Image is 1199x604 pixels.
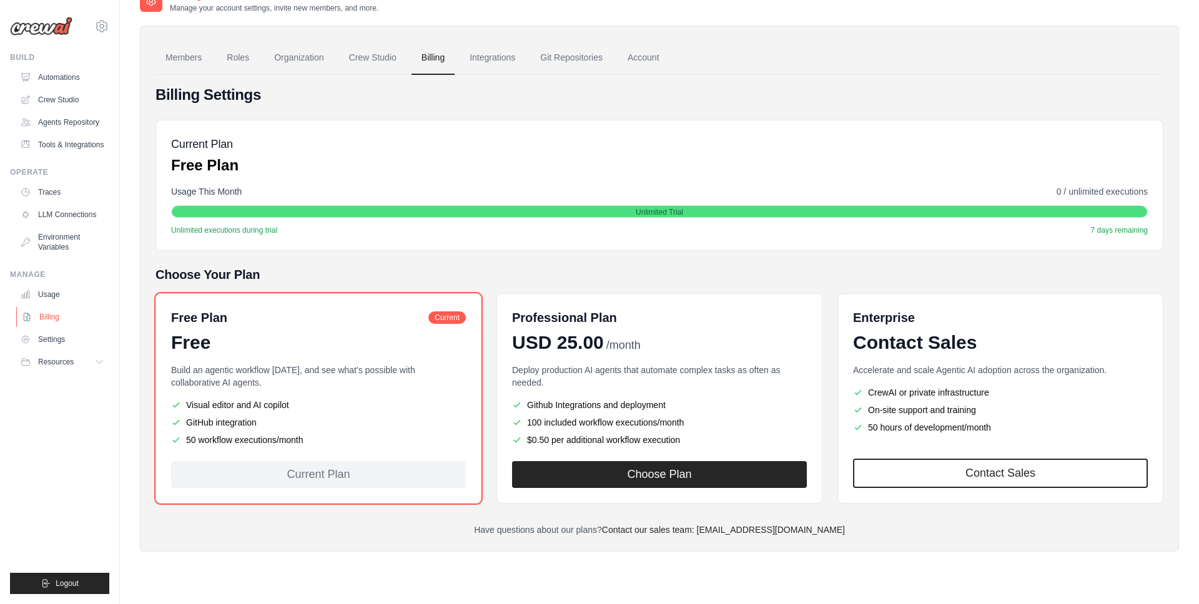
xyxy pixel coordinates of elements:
[853,331,1148,354] div: Contact Sales
[38,357,74,367] span: Resources
[853,309,1148,326] h6: Enterprise
[171,225,277,235] span: Unlimited executions during trial
[10,52,109,62] div: Build
[170,3,378,13] p: Manage your account settings, invite new members, and more.
[15,182,109,202] a: Traces
[618,41,669,75] a: Account
[16,307,111,327] a: Billing
[155,524,1163,536] p: Have questions about our plans?
[15,352,109,372] button: Resources
[171,309,227,326] h6: Free Plan
[171,434,466,446] li: 50 workflow executions/month
[853,386,1148,399] li: CrewAI or private infrastructure
[512,434,807,446] li: $0.50 per additional workflow execution
[15,227,109,257] a: Environment Variables
[853,364,1148,376] p: Accelerate and scale Agentic AI adoption across the organization.
[15,135,109,155] a: Tools & Integrations
[512,331,604,354] span: USD 25.00
[217,41,259,75] a: Roles
[512,399,807,411] li: Github Integrations and deployment
[10,167,109,177] div: Operate
[606,337,641,354] span: /month
[171,416,466,429] li: GitHub integration
[512,416,807,429] li: 100 included workflow executions/month
[171,399,466,411] li: Visual editor and AI copilot
[1091,225,1148,235] span: 7 days remaining
[428,311,466,324] span: Current
[412,41,455,75] a: Billing
[171,364,466,389] p: Build an agentic workflow [DATE], and see what's possible with collaborative AI agents.
[56,578,79,588] span: Logout
[171,185,242,198] span: Usage This Month
[155,266,1163,283] h5: Choose Your Plan
[10,573,109,594] button: Logout
[155,41,212,75] a: Members
[15,67,109,87] a: Automations
[460,41,525,75] a: Integrations
[15,205,109,225] a: LLM Connections
[636,207,683,217] span: Unlimited Trial
[15,112,109,132] a: Agents Repository
[512,309,617,326] h6: Professional Plan
[530,41,613,75] a: Git Repositories
[853,459,1148,488] a: Contact Sales
[10,17,72,36] img: Logo
[602,525,845,535] a: Contact our sales team: [EMAIL_ADDRESS][DOMAIN_NAME]
[15,329,109,349] a: Settings
[853,421,1148,434] li: 50 hours of development/month
[15,90,109,110] a: Crew Studio
[171,461,466,488] div: Current Plan
[853,404,1148,416] li: On-site support and training
[171,331,466,354] div: Free
[171,135,239,153] h5: Current Plan
[512,461,807,488] button: Choose Plan
[171,155,239,175] p: Free Plan
[512,364,807,389] p: Deploy production AI agents that automate complex tasks as often as needed.
[264,41,333,75] a: Organization
[339,41,407,75] a: Crew Studio
[1057,185,1148,198] span: 0 / unlimited executions
[155,85,1163,105] h4: Billing Settings
[15,285,109,304] a: Usage
[10,270,109,280] div: Manage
